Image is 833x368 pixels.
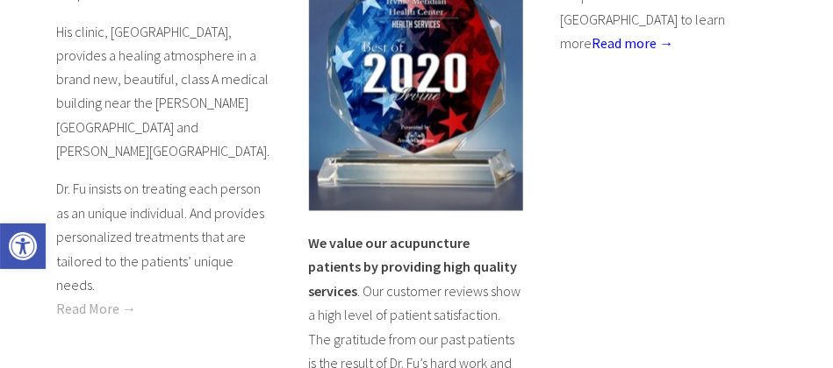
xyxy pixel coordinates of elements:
a: Read More → [56,301,136,318]
a: Read more → [592,34,674,52]
p: His clinic, [GEOGRAPHIC_DATA], provides a healing atmosphere in a brand new, beautiful, class A m... [56,20,272,165]
strong: We value our acupuncture patients by providing high quality services [308,235,517,301]
p: Dr. Fu insists on treating each person as an unique individual. And provides personalized treatme... [56,178,272,322]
